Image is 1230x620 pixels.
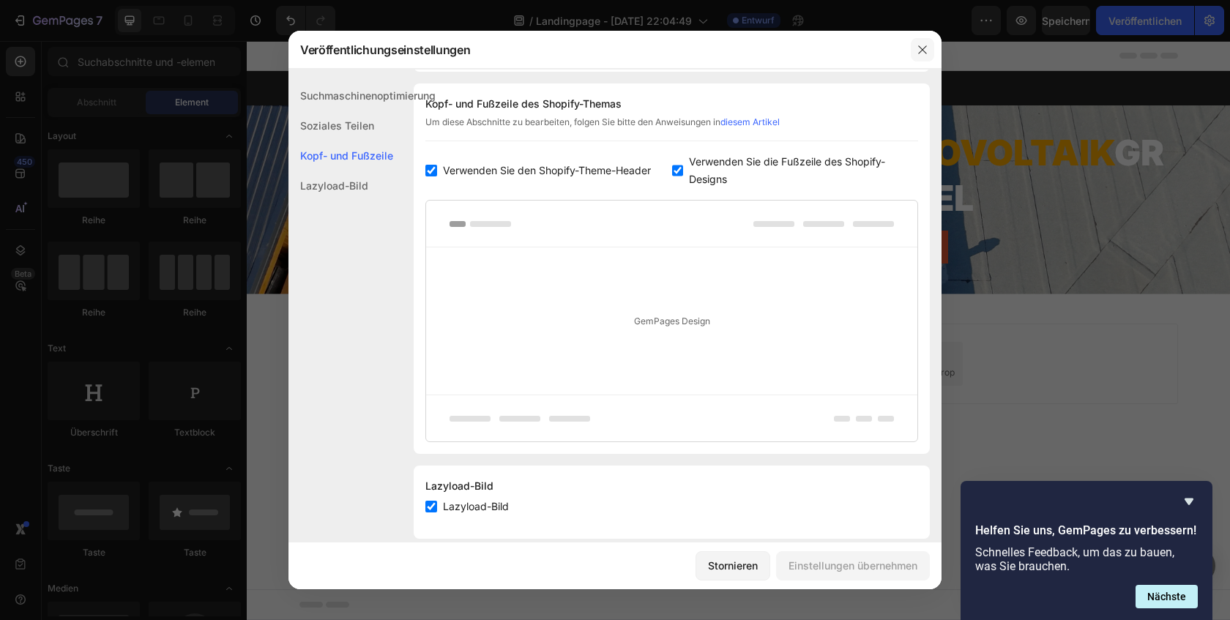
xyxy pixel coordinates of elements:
[975,545,1174,573] font: Schnelles Feedback, um das zu bauen, was Sie brauchen.
[417,326,491,337] font: von URL oder Bild
[300,149,393,162] font: Kopf- und Fußzeile
[1180,493,1198,510] button: Umfrage ausblenden
[300,89,436,102] font: Suchmaschinenoptimierung
[975,493,1198,608] div: Helfen Sie uns, GemPages zu verbessern!
[543,308,683,321] font: Leeren Abschnitt hinzufügen
[242,153,319,165] div: Drop element here
[789,559,917,572] font: Einstellungen übernehmen
[411,308,499,321] font: Layout generieren
[284,308,383,321] font: Vorlagen auswählen
[505,89,919,181] p: Dein Großhandel
[975,522,1198,539] h2: Helfen Sie uns, GemPages zu verbessern!
[425,116,720,127] font: Um diese Abschnitte zu bearbeiten, folgen Sie bitte den Anweisungen in
[300,179,368,192] font: Lazyload-Bild
[1147,591,1186,602] font: Nächste
[274,326,391,337] font: inspiriert von CRO-Experten
[300,119,374,132] font: Soziales Teilen
[555,198,649,214] div: Grab The Deal
[1136,585,1198,608] button: Nächste Frage
[720,116,780,127] a: diesem Artikel
[689,155,885,185] font: Verwenden Sie die Fußzeile des Shopify-Designs
[504,190,701,223] button: Grab The Deal
[300,42,470,57] font: Veröffentlichungseinstellungen
[589,90,868,133] span: photovoltaik
[443,164,651,176] font: Verwenden Sie den Shopify-Theme-Header
[516,326,708,337] font: Ziehen Sie dann die Elemente per Drag & Drop
[443,500,509,512] font: Lazyload-Bild
[776,551,930,580] button: Einstellungen übernehmen
[425,479,493,492] font: Lazyload-Bild
[425,97,622,110] font: Kopf- und Fußzeile des Shopify-Themas
[12,41,971,53] p: FREE Shipping On All U.S. Orders Over $150
[708,559,758,572] font: Stornieren
[441,276,543,288] font: Abschnitt hinzufügen
[975,523,1196,537] font: Helfen Sie uns, GemPages zu verbessern!
[696,551,770,580] button: Stornieren
[504,88,920,182] h2: Rich Text Editor. Editing area: main
[634,315,710,326] font: GemPages Design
